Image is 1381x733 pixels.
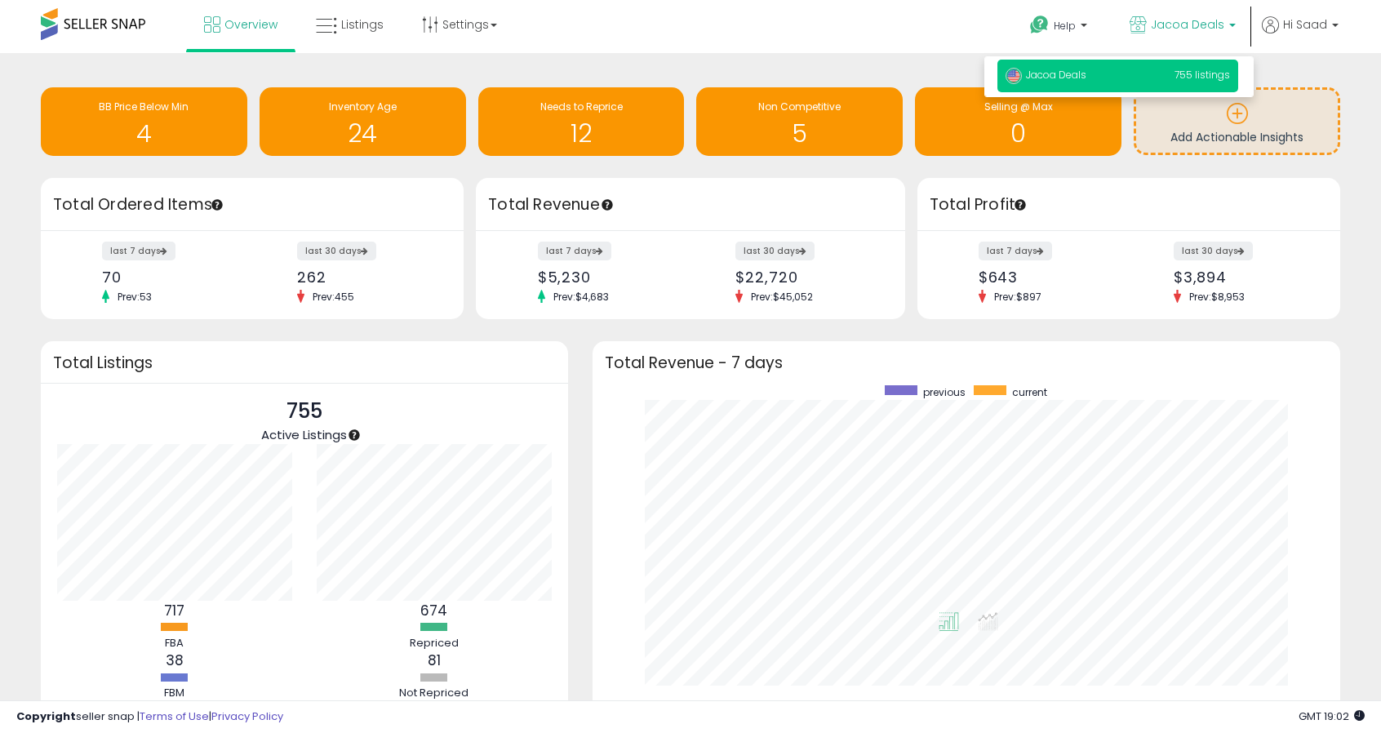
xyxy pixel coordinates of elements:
[735,242,815,260] label: last 30 days
[1175,68,1230,82] span: 755 listings
[385,636,483,651] div: Repriced
[41,87,247,156] a: BB Price Below Min 4
[915,87,1121,156] a: Selling @ Max 0
[979,269,1117,286] div: $643
[538,269,678,286] div: $5,230
[297,242,376,260] label: last 30 days
[979,242,1052,260] label: last 7 days
[1006,68,1022,84] img: usa.png
[53,357,556,369] h3: Total Listings
[1006,68,1086,82] span: Jacoa Deals
[16,709,76,724] strong: Copyright
[696,87,903,156] a: Non Competitive 5
[1283,16,1327,33] span: Hi Saad
[109,290,160,304] span: Prev: 53
[1017,2,1103,53] a: Help
[260,87,466,156] a: Inventory Age 24
[126,636,224,651] div: FBA
[16,709,283,725] div: seller snap | |
[420,601,447,620] b: 674
[297,269,435,286] div: 262
[545,290,617,304] span: Prev: $4,683
[1054,19,1076,33] span: Help
[1170,129,1303,145] span: Add Actionable Insights
[164,601,184,620] b: 717
[930,193,1328,216] h3: Total Profit
[478,87,685,156] a: Needs to Reprice 12
[1136,90,1338,153] a: Add Actionable Insights
[984,100,1053,113] span: Selling @ Max
[211,709,283,724] a: Privacy Policy
[540,100,623,113] span: Needs to Reprice
[743,290,821,304] span: Prev: $45,052
[923,120,1113,147] h1: 0
[1174,269,1312,286] div: $3,894
[126,686,224,701] div: FBM
[1029,15,1050,35] i: Get Help
[102,269,240,286] div: 70
[1262,16,1339,53] a: Hi Saad
[304,290,362,304] span: Prev: 455
[261,426,347,443] span: Active Listings
[605,357,1328,369] h3: Total Revenue - 7 days
[261,396,347,427] p: 755
[923,385,966,399] span: previous
[385,686,483,701] div: Not Repriced
[986,290,1050,304] span: Prev: $897
[224,16,278,33] span: Overview
[53,193,451,216] h3: Total Ordered Items
[1012,385,1047,399] span: current
[600,198,615,212] div: Tooltip anchor
[99,100,189,113] span: BB Price Below Min
[166,651,184,670] b: 38
[341,16,384,33] span: Listings
[488,193,893,216] h3: Total Revenue
[268,120,458,147] h1: 24
[210,198,224,212] div: Tooltip anchor
[329,100,397,113] span: Inventory Age
[140,709,209,724] a: Terms of Use
[486,120,677,147] h1: 12
[1151,16,1224,33] span: Jacoa Deals
[1174,242,1253,260] label: last 30 days
[347,428,362,442] div: Tooltip anchor
[1299,709,1365,724] span: 2025-08-11 19:02 GMT
[428,651,441,670] b: 81
[1181,290,1253,304] span: Prev: $8,953
[102,242,175,260] label: last 7 days
[704,120,895,147] h1: 5
[735,269,876,286] div: $22,720
[758,100,841,113] span: Non Competitive
[538,242,611,260] label: last 7 days
[49,120,239,147] h1: 4
[1013,198,1028,212] div: Tooltip anchor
